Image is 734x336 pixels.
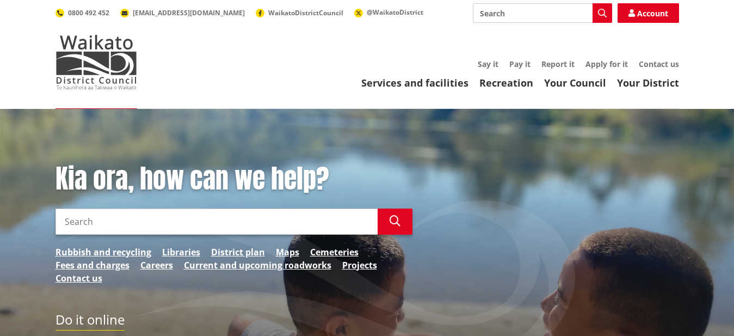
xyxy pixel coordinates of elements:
[184,259,331,272] a: Current and upcoming roadworks
[140,259,173,272] a: Careers
[55,35,137,89] img: Waikato District Council - Te Kaunihera aa Takiwaa o Waikato
[342,259,377,272] a: Projects
[354,8,423,17] a: @WaikatoDistrict
[55,272,102,285] a: Contact us
[509,59,531,69] a: Pay it
[68,8,109,17] span: 0800 492 452
[478,59,498,69] a: Say it
[585,59,628,69] a: Apply for it
[268,8,343,17] span: WaikatoDistrictCouncil
[55,209,378,235] input: Search input
[367,8,423,17] span: @WaikatoDistrict
[55,246,151,259] a: Rubbish and recycling
[162,246,200,259] a: Libraries
[256,8,343,17] a: WaikatoDistrictCouncil
[276,246,299,259] a: Maps
[133,8,245,17] span: [EMAIL_ADDRESS][DOMAIN_NAME]
[55,312,125,331] h2: Do it online
[55,163,412,195] h1: Kia ora, how can we help?
[120,8,245,17] a: [EMAIL_ADDRESS][DOMAIN_NAME]
[55,8,109,17] a: 0800 492 452
[211,246,265,259] a: District plan
[617,76,679,89] a: Your District
[473,3,612,23] input: Search input
[639,59,679,69] a: Contact us
[544,76,606,89] a: Your Council
[310,246,359,259] a: Cemeteries
[55,259,129,272] a: Fees and charges
[361,76,468,89] a: Services and facilities
[541,59,575,69] a: Report it
[479,76,533,89] a: Recreation
[618,3,679,23] a: Account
